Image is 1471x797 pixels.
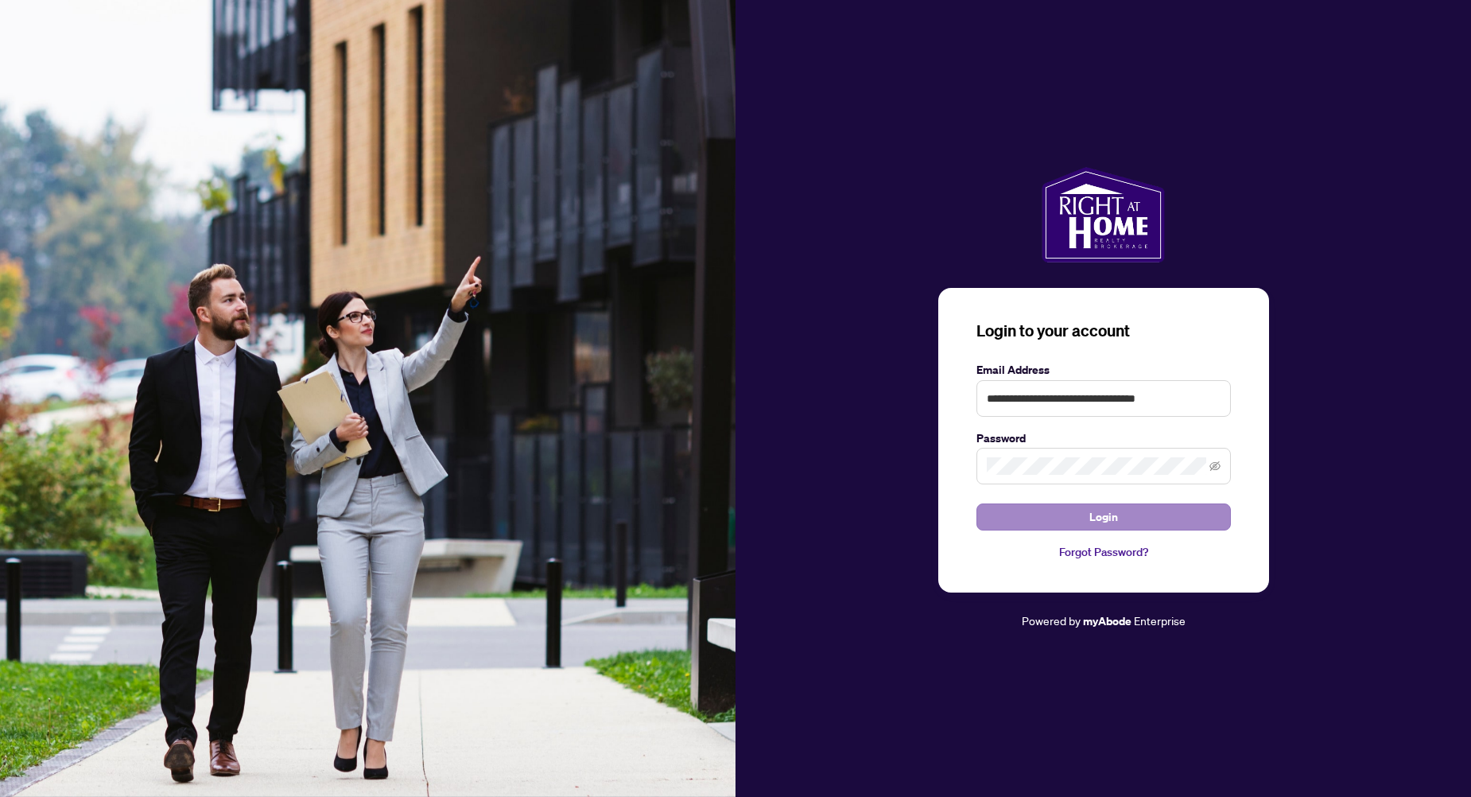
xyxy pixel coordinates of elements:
button: Login [976,503,1231,531]
a: Forgot Password? [976,543,1231,561]
span: Powered by [1022,613,1081,628]
span: Enterprise [1134,613,1186,628]
span: eye-invisible [1209,461,1221,472]
span: Login [1089,504,1118,530]
label: Email Address [976,361,1231,379]
h3: Login to your account [976,320,1231,342]
label: Password [976,430,1231,447]
a: myAbode [1083,612,1131,630]
img: ma-logo [1042,167,1165,262]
